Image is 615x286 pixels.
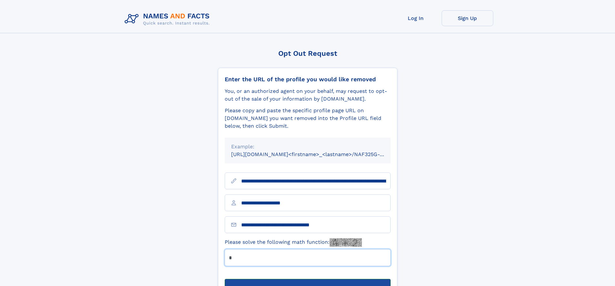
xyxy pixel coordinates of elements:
[122,10,215,28] img: Logo Names and Facts
[225,87,391,103] div: You, or an authorized agent on your behalf, may request to opt-out of the sale of your informatio...
[225,107,391,130] div: Please copy and paste the specific profile page URL on [DOMAIN_NAME] you want removed into the Pr...
[225,76,391,83] div: Enter the URL of the profile you would like removed
[390,10,442,26] a: Log In
[218,49,397,57] div: Opt Out Request
[231,143,384,151] div: Example:
[442,10,493,26] a: Sign Up
[225,238,362,247] label: Please solve the following math function:
[231,151,403,157] small: [URL][DOMAIN_NAME]<firstname>_<lastname>/NAF325G-xxxxxxxx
